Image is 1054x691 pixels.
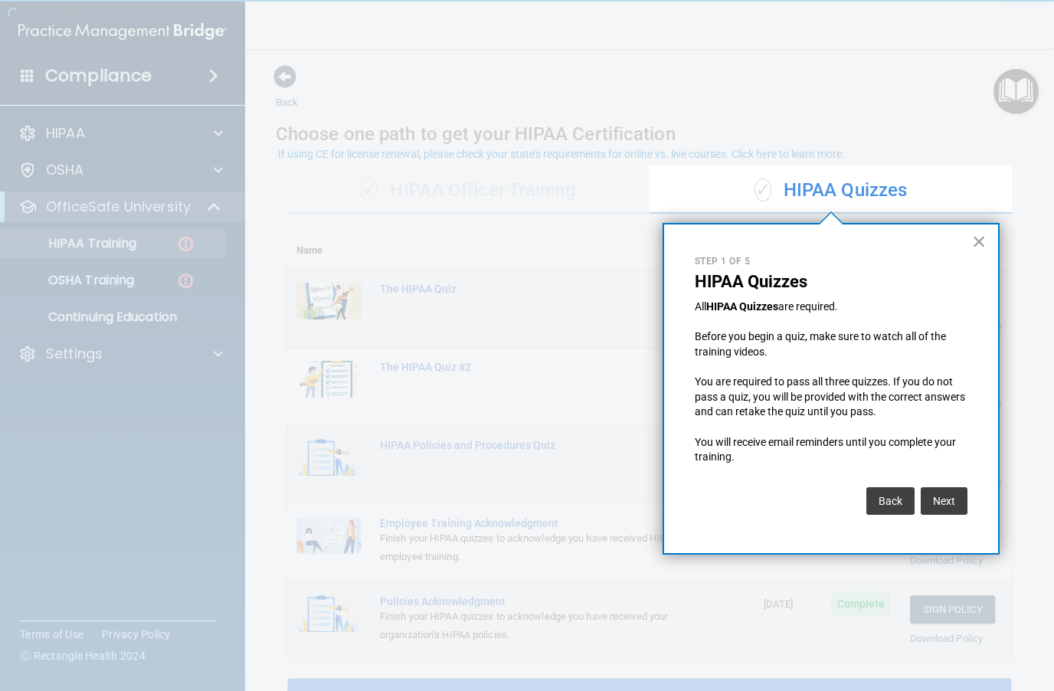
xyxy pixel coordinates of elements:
[778,300,838,313] span: are required.
[695,300,706,313] span: All
[695,272,967,292] p: HIPAA Quizzes
[754,178,771,201] span: ✓
[972,229,987,254] button: Close
[695,375,967,420] p: You are required to pass all three quizzes. If you do not pass a quiz, you will be provided with ...
[706,300,778,313] strong: HIPAA Quizzes
[695,255,967,268] p: Step 1 of 5
[650,168,1012,214] div: HIPAA Quizzes
[695,435,967,465] p: You will receive email reminders until you complete your training.
[695,329,967,359] p: Before you begin a quiz, make sure to watch all of the training videos.
[921,487,967,515] button: Next
[866,487,915,515] button: Back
